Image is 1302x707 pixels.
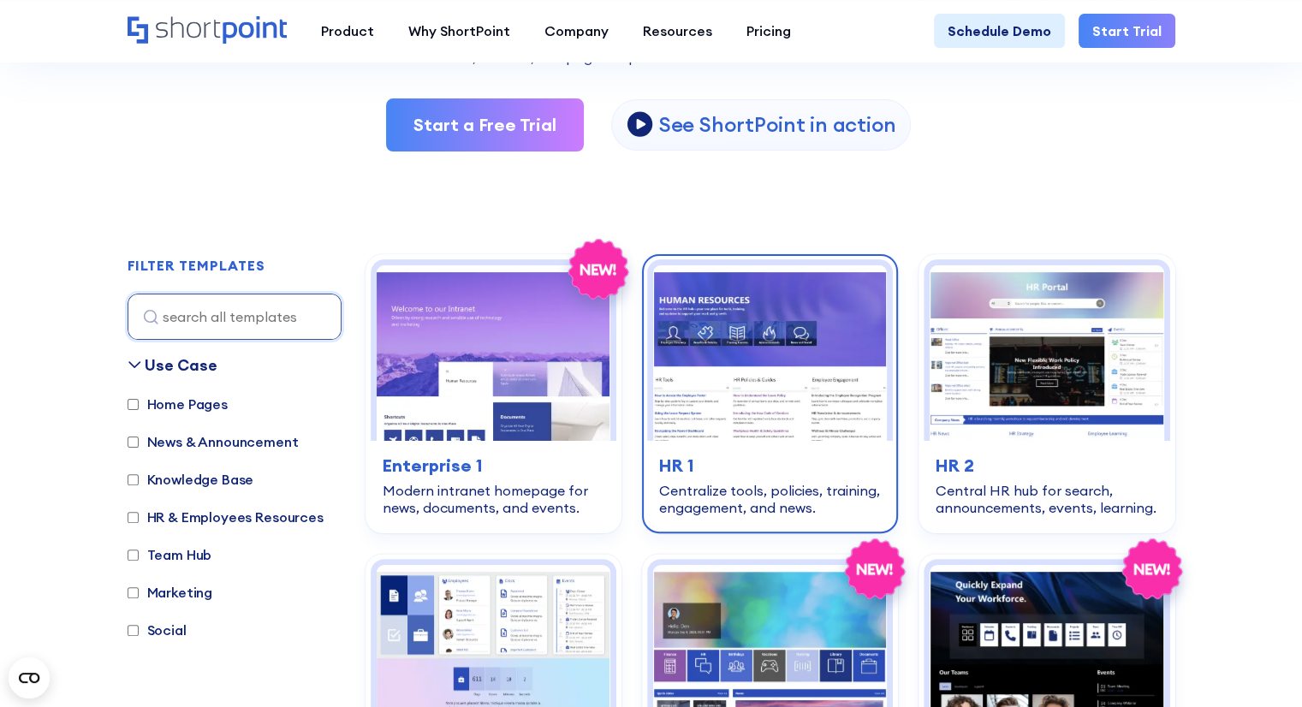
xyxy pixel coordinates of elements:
div: Pricing [746,21,791,41]
a: Why ShortPoint [391,14,527,48]
a: Home [128,16,287,45]
a: Start a Free Trial [386,98,584,151]
a: HR 1 – Human Resources Template: Centralize tools, policies, training, engagement, and news.HR 1C... [642,254,898,533]
a: Pricing [729,14,808,48]
a: Resources [626,14,729,48]
div: Why ShortPoint [408,21,510,41]
input: News & Announcement [128,437,139,448]
a: Company [527,14,626,48]
input: Social [128,625,139,636]
h3: HR 2 [936,453,1157,478]
img: HR 1 – Human Resources Template: Centralize tools, policies, training, engagement, and news. [653,265,887,441]
a: Product [304,14,391,48]
a: Start Trial [1079,14,1175,48]
h2: FILTER TEMPLATES [128,258,265,274]
label: Knowledge Base [128,469,254,490]
div: Company [544,21,609,41]
p: See ShortPoint in action [659,111,896,138]
label: Social [128,620,187,640]
div: Central HR hub for search, announcements, events, learning. [936,482,1157,516]
iframe: Chat Widget [1216,625,1302,707]
input: Knowledge Base [128,474,139,485]
div: Product [321,21,374,41]
h3: Enterprise 1 [383,453,604,478]
input: Team Hub [128,550,139,561]
div: Resources [643,21,712,41]
h3: HR 1 [659,453,881,478]
label: HR & Employees Resources [128,507,324,527]
a: HR 2 - HR Intranet Portal: Central HR hub for search, announcements, events, learning.HR 2Central... [919,254,1174,533]
img: HR 2 - HR Intranet Portal: Central HR hub for search, announcements, events, learning. [930,265,1163,441]
label: Home Pages [128,394,228,414]
button: Open CMP widget [9,657,50,698]
a: Schedule Demo [934,14,1065,48]
label: Team Hub [128,544,212,565]
a: open lightbox [611,99,911,151]
input: Marketing [128,587,139,598]
div: Use Case [145,353,217,377]
div: Centralize tools, policies, training, engagement, and news. [659,482,881,516]
div: Modern intranet homepage for news, documents, and events. [383,482,604,516]
img: Enterprise 1 – SharePoint Homepage Design: Modern intranet homepage for news, documents, and events. [377,265,610,441]
a: Enterprise 1 – SharePoint Homepage Design: Modern intranet homepage for news, documents, and even... [366,254,621,533]
label: Marketing [128,582,213,603]
input: HR & Employees Resources [128,512,139,523]
input: Home Pages [128,399,139,410]
label: News & Announcement [128,431,299,452]
input: search all templates [128,294,342,340]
